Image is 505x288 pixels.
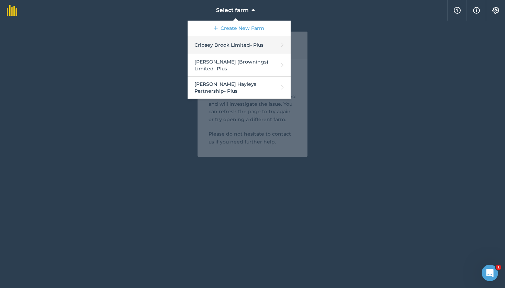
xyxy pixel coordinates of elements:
img: A question mark icon [453,7,461,14]
img: svg+xml;base64,PHN2ZyB4bWxucz0iaHR0cDovL3d3dy53My5vcmcvMjAwMC9zdmciIHdpZHRoPSIxNyIgaGVpZ2h0PSIxNy... [473,6,480,14]
a: [PERSON_NAME] (Brownings) Limited- Plus [188,54,291,77]
a: Create New Farm [188,21,291,36]
img: fieldmargin Logo [7,5,17,16]
iframe: Intercom live chat [482,265,498,281]
a: [PERSON_NAME] Hayleys Partnership- Plus [188,77,291,99]
img: A cog icon [492,7,500,14]
a: Cripsey Brook Limited- Plus [188,36,291,54]
span: Select farm [216,6,249,14]
span: 1 [496,265,501,270]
